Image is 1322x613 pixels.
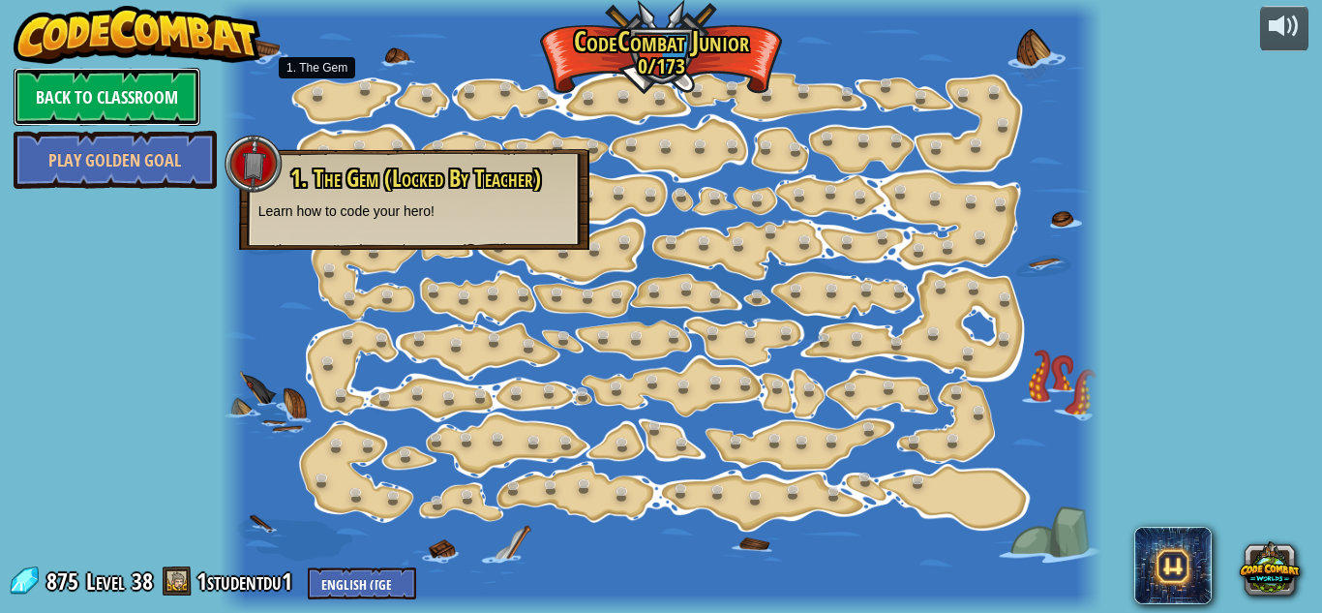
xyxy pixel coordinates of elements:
[46,566,84,597] span: 875
[132,566,153,597] span: 38
[1260,6,1308,51] button: Adjust volume
[258,201,570,221] p: Learn how to code your hero!
[196,566,298,597] a: 1studentdu1
[290,162,541,195] span: 1. The Gem (Locked By Teacher)
[14,6,261,64] img: CodeCombat - Learn how to code by playing a game
[14,131,217,189] a: Play Golden Goal
[14,68,200,126] a: Back to Classroom
[86,566,125,598] span: Level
